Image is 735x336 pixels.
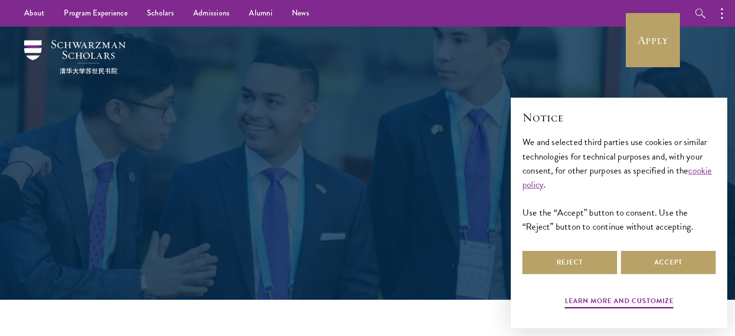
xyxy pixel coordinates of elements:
button: Accept [621,251,716,274]
button: Learn more and customize [565,295,674,310]
img: Schwarzman Scholars [24,40,126,74]
a: Apply [626,13,680,67]
h2: Notice [522,109,716,126]
div: We and selected third parties use cookies or similar technologies for technical purposes and, wit... [522,135,716,233]
button: Reject [522,251,617,274]
a: cookie policy [522,163,712,191]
